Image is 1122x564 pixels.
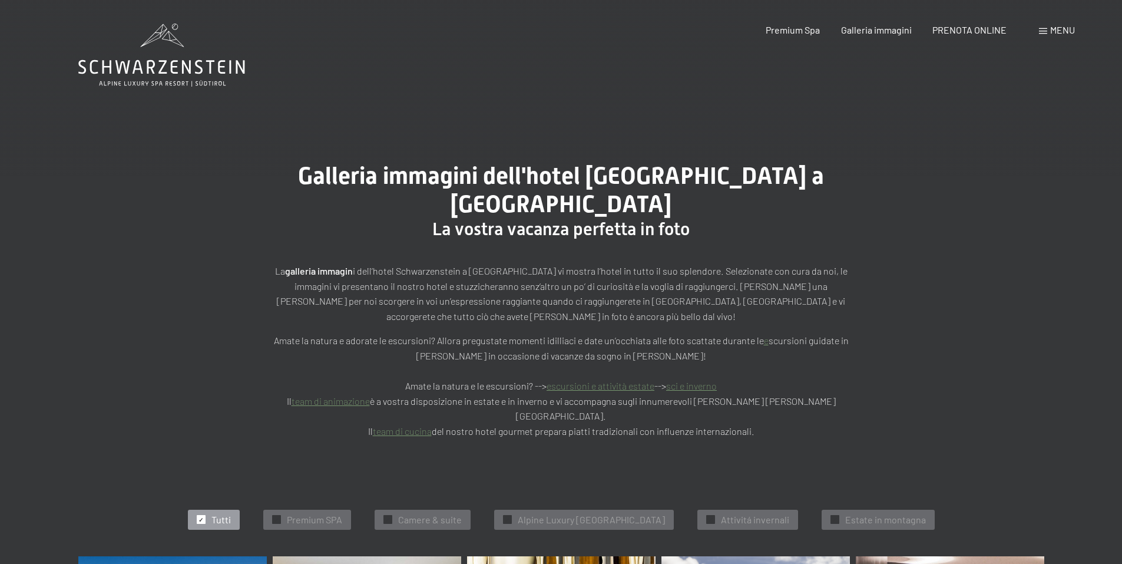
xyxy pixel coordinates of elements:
span: Camere & suite [398,513,462,526]
a: escursioni e attività estate [547,380,654,391]
span: Galleria immagini dell'hotel [GEOGRAPHIC_DATA] a [GEOGRAPHIC_DATA] [298,162,824,218]
a: PRENOTA ONLINE [932,24,1007,35]
p: La i dell’hotel Schwarzenstein a [GEOGRAPHIC_DATA] vi mostra l’hotel in tutto il suo splendore. S... [267,263,856,324]
a: team di cucina [373,426,432,437]
span: La vostra vacanza perfetta in foto [432,219,690,239]
a: Galleria immagini [841,24,912,35]
span: Premium SPA [287,513,342,526]
span: Tutti [211,513,231,526]
p: Amate la natura e adorate le escursioni? Allora pregustate momenti idilliaci e date un’occhiata a... [267,333,856,438]
span: ✓ [198,516,203,524]
a: e [764,335,769,346]
span: Estate in montagna [845,513,926,526]
strong: galleria immagin [285,265,353,276]
a: team di animazione [292,395,370,407]
a: sci e inverno [666,380,717,391]
span: Alpine Luxury [GEOGRAPHIC_DATA] [518,513,665,526]
span: Attivitá invernali [721,513,789,526]
span: ✓ [832,516,837,524]
span: ✓ [505,516,509,524]
span: ✓ [385,516,390,524]
span: Menu [1050,24,1075,35]
a: Premium Spa [766,24,820,35]
span: ✓ [708,516,713,524]
span: ✓ [274,516,279,524]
